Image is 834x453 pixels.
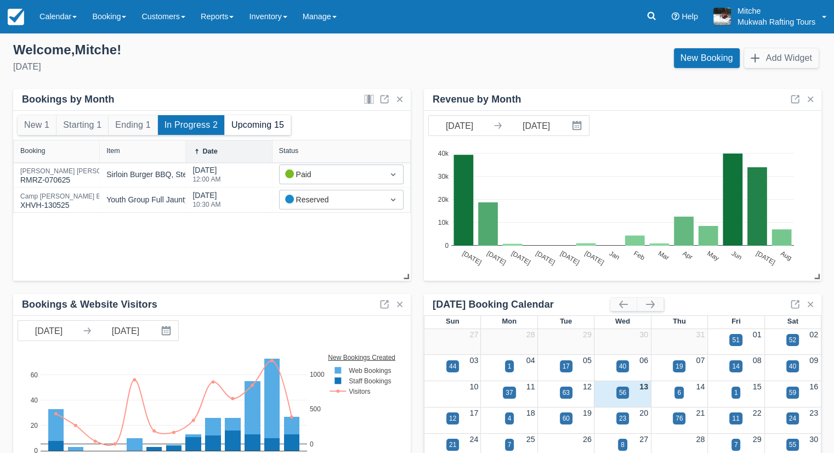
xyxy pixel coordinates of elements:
[526,356,535,365] a: 04
[13,60,409,73] div: [DATE]
[696,409,705,417] a: 21
[583,382,592,391] a: 12
[789,361,796,371] div: 40
[713,8,731,25] img: A1
[789,388,796,398] div: 59
[449,440,456,450] div: 21
[583,435,592,444] a: 26
[677,388,681,398] div: 6
[809,356,818,365] a: 09
[737,16,815,27] p: Mukwah Rafting Tours
[619,361,626,371] div: 40
[469,356,478,365] a: 03
[809,330,818,339] a: 02
[526,435,535,444] a: 25
[583,330,592,339] a: 29
[449,361,456,371] div: 44
[20,168,131,186] div: RMRZ-070625
[753,435,762,444] a: 29
[673,317,686,325] span: Thu
[753,382,762,391] a: 15
[106,169,213,180] div: Sirloin Burger BBQ, Steak BBQ
[809,409,818,417] a: 23
[737,5,815,16] p: Mitche
[328,353,395,361] text: New Bookings Created
[506,388,513,398] div: 37
[502,317,517,325] span: Mon
[732,414,739,423] div: 11
[639,330,648,339] a: 30
[388,194,399,205] span: Dropdown icon
[619,414,626,423] div: 23
[56,115,108,135] button: Starting 1
[508,440,512,450] div: 7
[732,335,739,345] div: 51
[744,48,819,68] button: Add Widget
[158,115,224,135] button: In Progress 2
[567,116,589,135] button: Interact with the calendar and add the check-in date for your trip.
[285,194,378,206] div: Reserved
[95,321,156,341] input: End Date
[279,147,299,155] div: Status
[8,9,24,25] img: checkfront-main-nav-mini-logo.png
[192,165,220,189] div: [DATE]
[469,409,478,417] a: 17
[20,193,111,200] div: Camp [PERSON_NAME] Boys
[225,115,291,135] button: Upcoming 15
[20,172,131,177] a: [PERSON_NAME] [PERSON_NAME]RMRZ-070625
[202,148,217,155] div: Date
[789,335,796,345] div: 52
[789,440,796,450] div: 55
[433,298,610,311] div: [DATE] Booking Calendar
[506,116,567,135] input: End Date
[753,356,762,365] a: 08
[619,388,626,398] div: 56
[787,317,798,325] span: Sat
[13,42,409,58] div: Welcome , Mitche !
[20,197,111,202] a: Camp [PERSON_NAME] BoysXHVH-130525
[469,382,478,391] a: 10
[192,190,220,214] div: [DATE]
[731,317,741,325] span: Fri
[696,435,705,444] a: 28
[18,321,80,341] input: Start Date
[22,93,115,106] div: Bookings by Month
[789,414,796,423] div: 24
[429,116,490,135] input: Start Date
[526,382,535,391] a: 11
[156,321,178,341] button: Interact with the calendar and add the check-in date for your trip.
[449,414,456,423] div: 12
[639,382,648,391] a: 13
[696,330,705,339] a: 31
[672,13,679,20] i: Help
[696,356,705,365] a: 07
[285,168,378,180] div: Paid
[560,317,572,325] span: Tue
[732,361,739,371] div: 14
[674,48,740,68] a: New Booking
[753,409,762,417] a: 22
[734,388,738,398] div: 1
[639,409,648,417] a: 20
[192,176,220,183] div: 12:00 AM
[583,409,592,417] a: 19
[563,388,570,398] div: 63
[583,356,592,365] a: 05
[106,194,268,206] div: Youth Group Full Jaunty, Inventory Control Item
[22,298,157,311] div: Bookings & Website Visitors
[20,147,46,155] div: Booking
[696,382,705,391] a: 14
[469,435,478,444] a: 24
[20,168,131,174] div: [PERSON_NAME] [PERSON_NAME]
[615,317,630,325] span: Wed
[446,317,459,325] span: Sun
[508,361,512,371] div: 1
[106,147,120,155] div: Item
[192,201,220,208] div: 10:30 AM
[109,115,157,135] button: Ending 1
[809,435,818,444] a: 30
[18,115,56,135] button: New 1
[639,356,648,365] a: 06
[508,414,512,423] div: 4
[526,330,535,339] a: 28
